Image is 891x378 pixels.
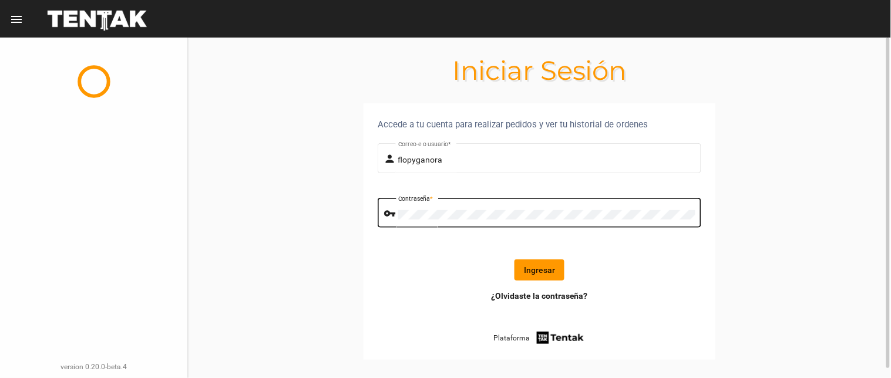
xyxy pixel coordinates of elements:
a: Plataforma [493,330,586,346]
h1: Iniciar Sesión [188,61,891,80]
div: Accede a tu cuenta para realizar pedidos y ver tu historial de ordenes [378,117,701,131]
mat-icon: person [384,152,398,166]
span: Plataforma [493,332,530,344]
mat-icon: menu [9,12,23,26]
mat-icon: vpn_key [384,207,398,221]
a: ¿Olvidaste la contraseña? [491,290,588,302]
img: tentak-firm.png [535,330,586,346]
div: version 0.20.0-beta.4 [9,361,178,373]
button: Ingresar [515,259,564,281]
